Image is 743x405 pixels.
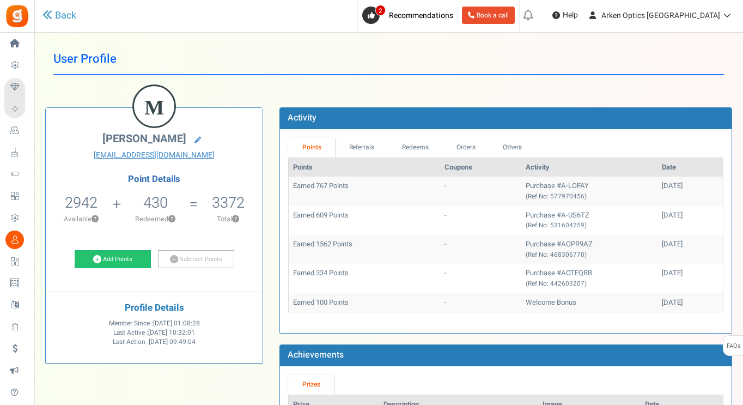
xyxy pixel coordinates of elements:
td: Purchase #A-US6TZ [521,206,657,235]
td: Earned 1562 Points [289,235,440,264]
h5: 430 [143,195,168,211]
div: [DATE] [662,298,718,308]
span: [DATE] 10:32:01 [148,328,195,337]
td: - [440,293,521,312]
p: Total [199,214,258,224]
button: ? [168,216,175,223]
small: (Ref No: 577970456) [526,192,587,201]
span: Arken Optics [GEOGRAPHIC_DATA] [601,10,720,21]
th: Activity [521,158,657,177]
span: Member Since : [109,319,200,328]
th: Date [657,158,723,177]
a: Others [489,137,536,158]
a: Help [548,7,582,24]
td: Welcome Bonus [521,293,657,312]
td: - [440,264,521,293]
h5: 3372 [212,195,245,211]
th: Points [289,158,440,177]
p: Available [51,214,112,224]
b: Achievements [288,348,344,361]
td: - [440,177,521,205]
small: (Ref No: 442603207) [526,279,587,288]
div: [DATE] [662,210,718,221]
div: [DATE] [662,181,718,191]
figcaption: M [134,86,174,129]
td: - [440,206,521,235]
div: [DATE] [662,268,718,279]
h4: Point Details [46,174,263,184]
td: Earned 334 Points [289,264,440,293]
span: FAQs [726,336,741,356]
a: Prizes [288,374,334,395]
small: (Ref No: 468306770) [526,250,587,259]
a: Referrals [335,137,388,158]
span: Help [560,10,578,21]
a: Book a call [462,7,515,24]
a: Add Points [75,250,151,269]
span: Last Active : [113,328,195,337]
a: Points [288,137,335,158]
button: ? [232,216,239,223]
th: Coupons [440,158,521,177]
span: Last Action : [113,337,196,347]
td: Earned 767 Points [289,177,440,205]
h4: Profile Details [54,303,254,313]
td: - [440,235,521,264]
h1: User Profile [53,44,724,75]
span: [PERSON_NAME] [102,131,186,147]
a: 2 Recommendations [362,7,458,24]
a: Redeems [388,137,443,158]
span: Recommendations [389,10,453,21]
small: (Ref No: 531604259) [526,221,587,230]
p: Redeemed [123,214,188,224]
img: Gratisfaction [5,4,29,28]
span: 2 [375,5,386,16]
span: 2942 [65,192,98,214]
div: [DATE] [662,239,718,250]
span: [DATE] 09:49:04 [149,337,196,347]
td: Purchase #A-LOFAY [521,177,657,205]
b: Activity [288,111,316,124]
button: ? [92,216,99,223]
a: [EMAIL_ADDRESS][DOMAIN_NAME] [54,150,254,161]
a: Subtract Points [158,250,234,269]
td: Earned 100 Points [289,293,440,312]
span: [DATE] 01:08:28 [153,319,200,328]
td: Purchase #AOPR9AZ [521,235,657,264]
a: Orders [442,137,489,158]
td: Earned 609 Points [289,206,440,235]
td: Purchase #AOTEQRB [521,264,657,293]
